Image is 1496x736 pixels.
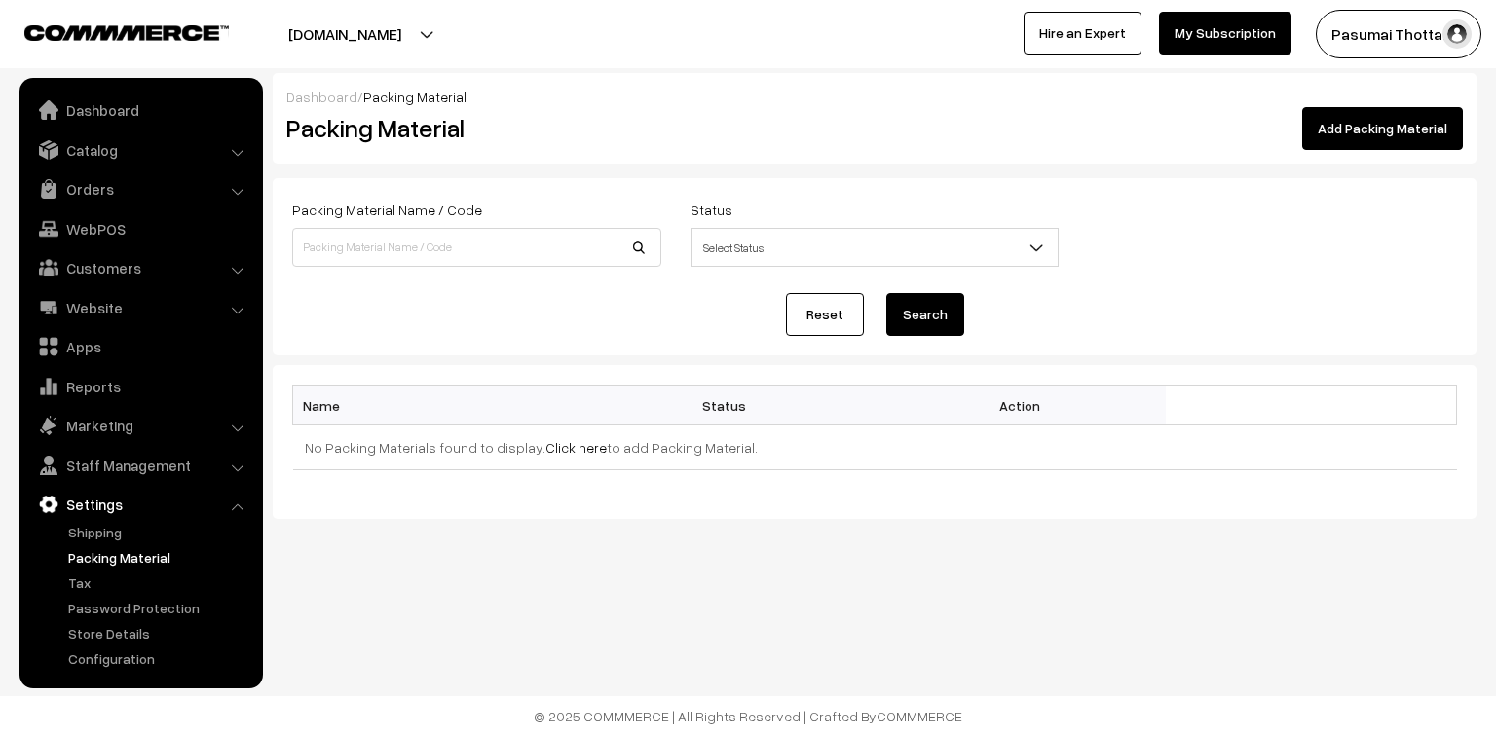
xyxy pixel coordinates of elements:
[24,329,256,364] a: Apps
[692,231,1059,265] span: Select Status
[1302,107,1463,150] a: Add Packing Material
[875,386,1166,425] th: Action
[63,598,256,618] a: Password Protection
[1159,12,1291,55] a: My Subscription
[545,439,607,456] a: Click here
[24,250,256,285] a: Customers
[286,89,357,105] a: Dashboard
[63,648,256,669] a: Configuration
[691,200,732,220] label: Status
[286,113,860,143] h2: Packing Material
[24,211,256,246] a: WebPOS
[24,290,256,325] a: Website
[24,448,256,483] a: Staff Management
[24,171,256,206] a: Orders
[24,487,256,522] a: Settings
[24,92,256,128] a: Dashboard
[24,132,256,167] a: Catalog
[691,228,1060,267] span: Select Status
[24,408,256,443] a: Marketing
[583,386,875,425] th: Status
[363,89,467,105] span: Packing Material
[220,10,469,58] button: [DOMAIN_NAME]
[293,386,584,425] th: Name
[786,293,864,336] a: Reset
[24,19,195,43] a: COMMMERCE
[886,293,964,336] button: Search
[63,522,256,542] a: Shipping
[292,228,661,267] input: Packing Material Name / Code
[286,87,1463,107] div: /
[63,547,256,568] a: Packing Material
[1442,19,1472,49] img: user
[877,708,962,724] a: COMMMERCE
[292,200,482,220] label: Packing Material Name / Code
[63,572,256,593] a: Tax
[1024,12,1141,55] a: Hire an Expert
[1316,10,1481,58] button: Pasumai Thotta…
[24,25,229,40] img: COMMMERCE
[24,369,256,404] a: Reports
[293,425,1457,470] td: No Packing Materials found to display. to add Packing Material.
[63,623,256,644] a: Store Details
